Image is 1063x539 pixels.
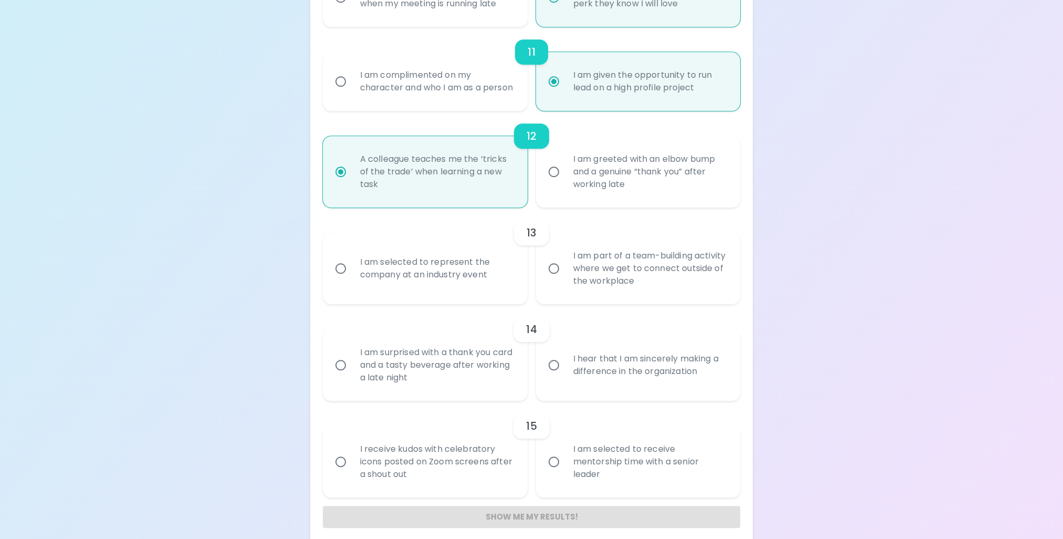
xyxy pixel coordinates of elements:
div: I am surprised with a thank you card and a tasty beverage after working a late night [352,334,522,397]
div: I am part of a team-building activity where we get to connect outside of the workplace [565,237,735,300]
div: I am selected to receive mentorship time with a senior leader [565,430,735,493]
div: choice-group-check [323,111,741,208]
div: choice-group-check [323,401,741,497]
div: I am greeted with an elbow bump and a genuine “thank you” after working late [565,140,735,203]
h6: 11 [528,44,535,60]
h6: 14 [526,321,536,338]
div: choice-group-check [323,304,741,401]
h6: 12 [527,128,536,144]
div: I am given the opportunity to run lead on a high profile project [565,56,735,107]
div: choice-group-check [323,27,741,111]
div: I hear that I am sincerely making a difference in the organization [565,340,735,390]
div: I am complimented on my character and who I am as a person [352,56,522,107]
div: choice-group-check [323,208,741,304]
div: I am selected to represent the company at an industry event [352,243,522,294]
h6: 15 [526,418,536,434]
div: I receive kudos with celebratory icons posted on Zoom screens after a shout out [352,430,522,493]
h6: 13 [527,224,536,241]
div: A colleague teaches me the ‘tricks of the trade’ when learning a new task [352,140,522,203]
